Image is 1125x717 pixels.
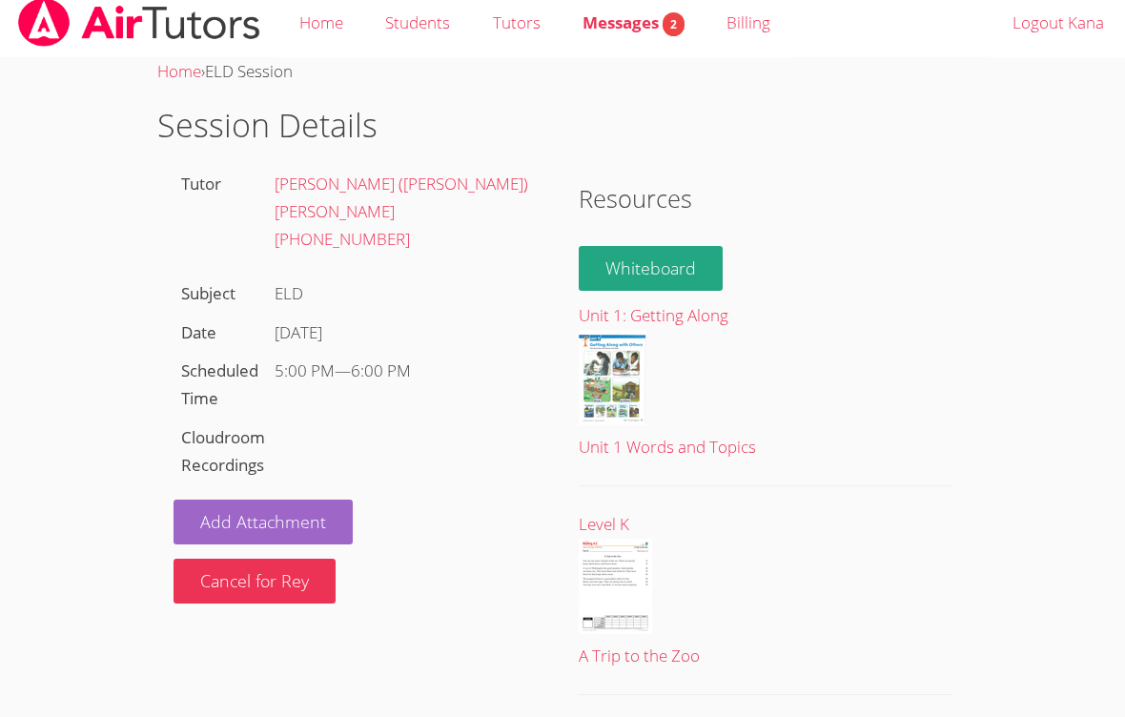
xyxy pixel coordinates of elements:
label: Scheduled Time [181,359,258,409]
img: Fluency_PP_K_a_trip_to_the_zoo.pdf [579,539,652,634]
span: 2 [663,12,685,36]
div: A Trip to the Zoo [579,643,951,670]
div: — [275,358,540,385]
h1: Session Details [157,101,968,150]
a: [PHONE_NUMBER] [275,228,410,250]
a: Whiteboard [579,246,723,291]
div: [DATE] [275,319,540,347]
label: Subject [181,282,235,304]
h2: Resources [579,180,951,216]
div: Unit 1 Words and Topics [579,434,951,461]
label: Date [181,321,216,343]
a: Add Attachment [174,500,353,544]
button: Cancel for Rey [174,559,336,604]
label: Tutor [181,173,221,195]
div: ELD [267,275,546,314]
span: 6:00 PM [351,359,411,381]
span: 5:00 PM [275,359,335,381]
a: Home [157,60,201,82]
div: Unit 1: Getting Along [579,302,951,330]
div: Level K [579,511,951,539]
span: ELD Session [205,60,293,82]
span: Messages [583,11,685,33]
div: › [157,58,968,86]
a: Unit 1: Getting AlongUnit 1 Words and Topics [579,302,951,461]
a: Level KA Trip to the Zoo [579,511,951,670]
label: Cloudroom Recordings [181,426,265,476]
a: [PERSON_NAME] ([PERSON_NAME]) [PERSON_NAME] [275,173,528,222]
img: Unit%201%20Words%20and%20Topics.pdf [579,330,646,425]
